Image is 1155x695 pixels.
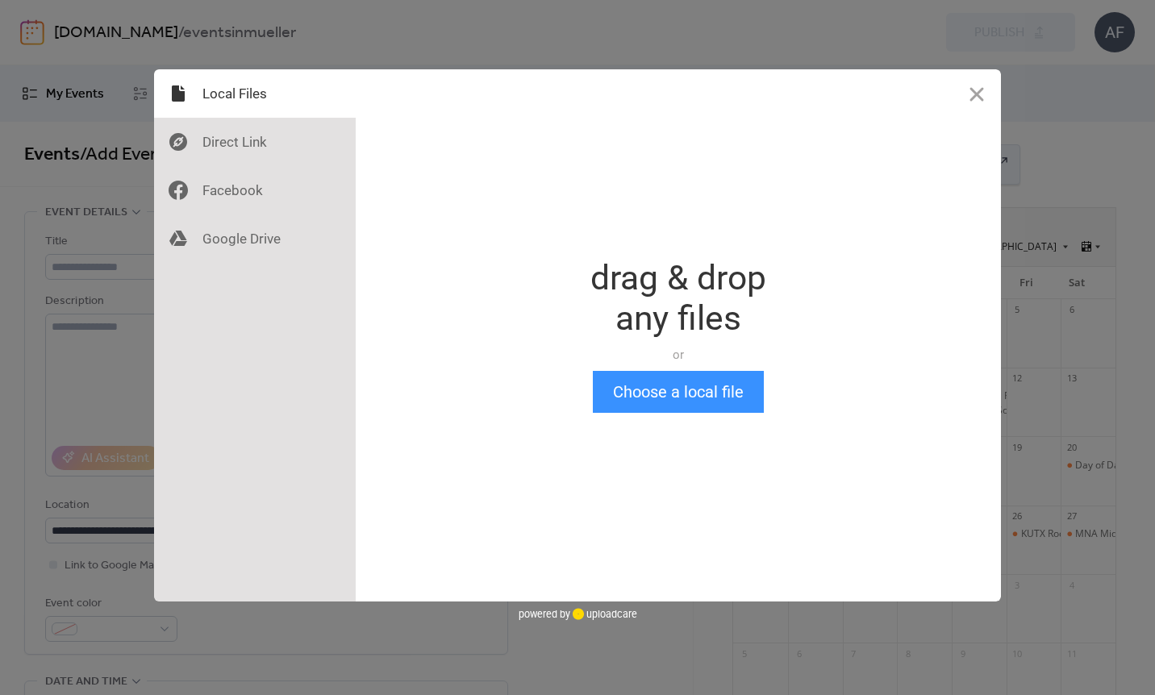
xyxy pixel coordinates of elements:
[570,608,637,620] a: uploadcare
[590,347,766,363] div: or
[154,214,356,263] div: Google Drive
[593,371,764,413] button: Choose a local file
[154,166,356,214] div: Facebook
[590,258,766,339] div: drag & drop any files
[519,601,637,626] div: powered by
[953,69,1001,118] button: Close
[154,118,356,166] div: Direct Link
[154,69,356,118] div: Local Files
